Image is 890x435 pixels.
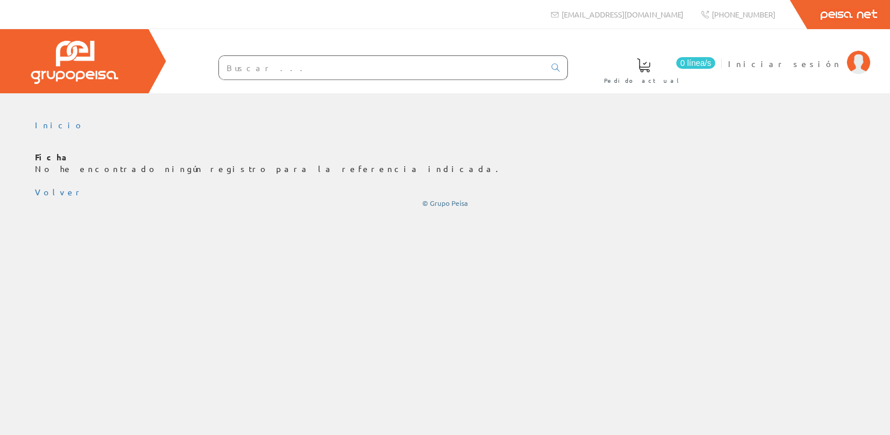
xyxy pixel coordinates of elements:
a: Volver [35,187,84,197]
p: No he encontrado ningún registro para la referencia indicada. [35,152,855,175]
div: © Grupo Peisa [35,198,855,208]
span: [EMAIL_ADDRESS][DOMAIN_NAME] [561,9,683,19]
b: Ficha [35,152,72,162]
input: Buscar ... [219,56,545,79]
span: 0 línea/s [676,57,715,69]
a: Iniciar sesión [728,48,870,59]
span: [PHONE_NUMBER] [712,9,775,19]
img: Grupo Peisa [31,41,118,84]
span: Pedido actual [604,75,683,86]
a: Inicio [35,120,84,130]
span: Iniciar sesión [728,58,841,69]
